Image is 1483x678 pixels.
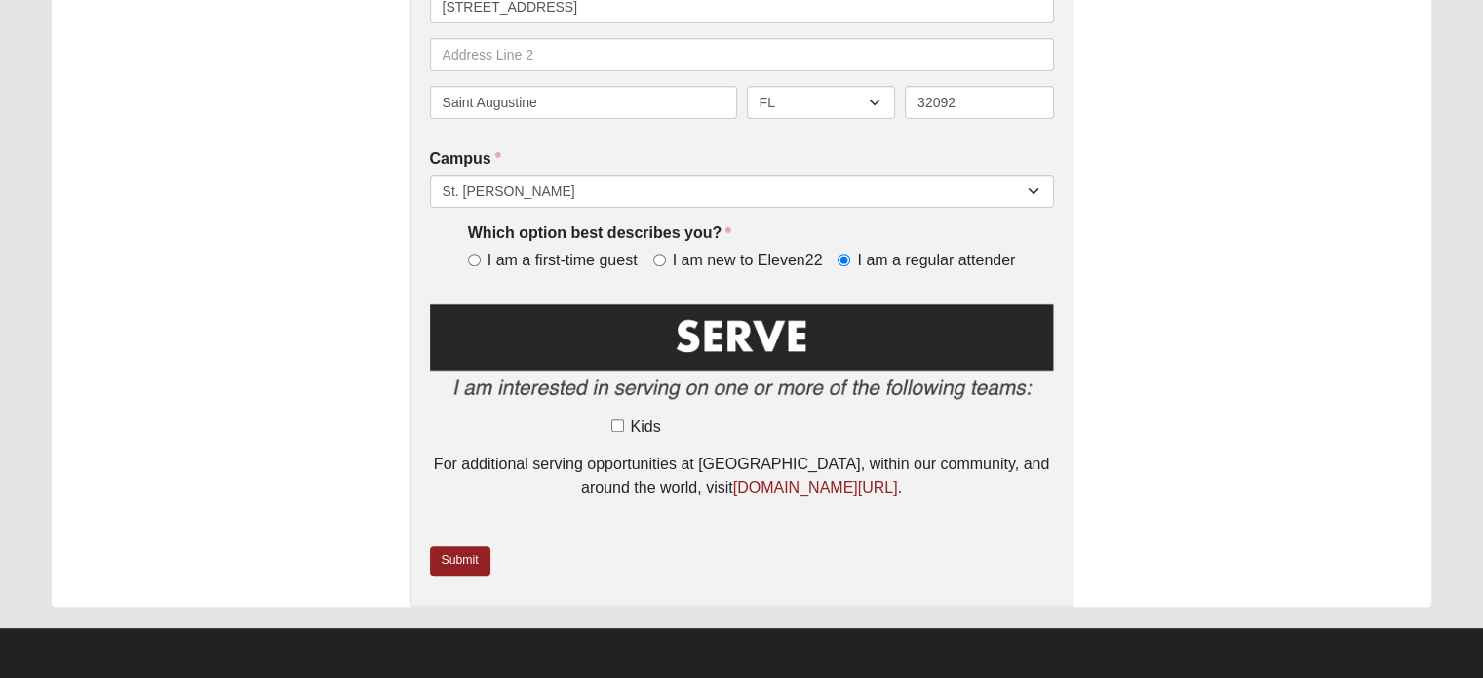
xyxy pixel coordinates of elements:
[653,254,666,266] input: I am new to Eleven22
[430,300,1054,413] img: Serve2.png
[838,254,850,266] input: I am a regular attender
[468,222,731,245] label: Which option best describes you?
[430,453,1054,499] div: For additional serving opportunities at [GEOGRAPHIC_DATA], within our community, and around the w...
[488,250,638,272] span: I am a first-time guest
[631,416,661,439] span: Kids
[611,419,624,432] input: Kids
[430,148,501,171] label: Campus
[430,38,1054,71] input: Address Line 2
[733,479,898,496] a: [DOMAIN_NAME][URL]
[857,250,1015,272] span: I am a regular attender
[905,86,1054,119] input: Zip
[468,254,481,266] input: I am a first-time guest
[430,546,490,575] a: Submit
[673,250,823,272] span: I am new to Eleven22
[430,86,737,119] input: City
